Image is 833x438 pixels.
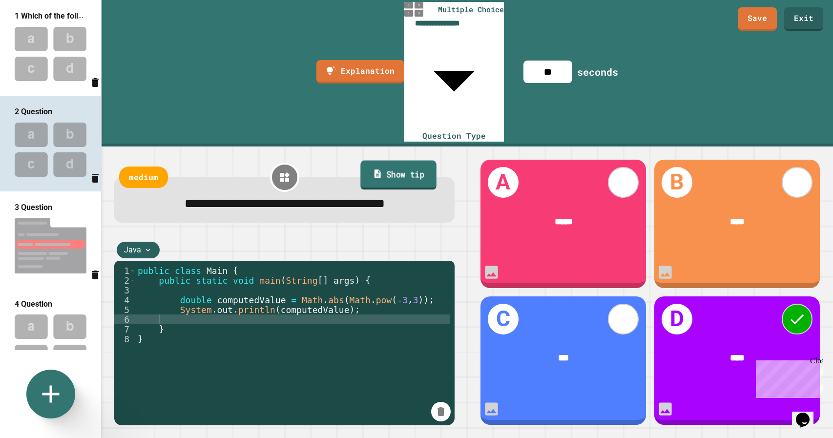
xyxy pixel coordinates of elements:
[114,275,136,285] div: 2
[89,168,101,187] button: Delete question
[792,399,823,428] iframe: chat widget
[662,167,692,198] h1: B
[114,266,136,275] div: 1
[4,4,67,62] div: Chat with us now!Close
[404,2,424,17] img: multiple-choice-thumbnail.png
[89,73,101,91] button: Delete question
[438,4,504,15] span: Multiple Choice
[114,305,136,314] div: 5
[130,266,135,275] span: Toggle code folding, rows 1 through 8
[124,244,141,256] span: Java
[577,64,618,79] div: seconds
[114,295,136,305] div: 4
[15,299,52,308] span: 4 Question
[488,304,519,334] h1: C
[784,7,823,31] a: Exit
[738,7,777,31] a: Save
[662,304,692,334] h1: D
[114,285,136,295] div: 3
[361,160,437,189] a: Show tip
[119,167,168,188] div: medium
[316,60,404,83] a: Explanation
[114,334,136,344] div: 8
[15,11,393,21] span: 1 Which of the following will be the output of the code? (The range of numbers in the answers are...
[15,203,52,212] span: 3 Question
[422,130,486,141] span: Question Type
[89,265,101,283] button: Delete question
[752,356,823,398] iframe: chat widget
[130,275,135,285] span: Toggle code folding, rows 2 through 7
[114,324,136,334] div: 7
[114,314,136,324] div: 6
[15,107,52,116] span: 2 Question
[488,167,519,198] h1: A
